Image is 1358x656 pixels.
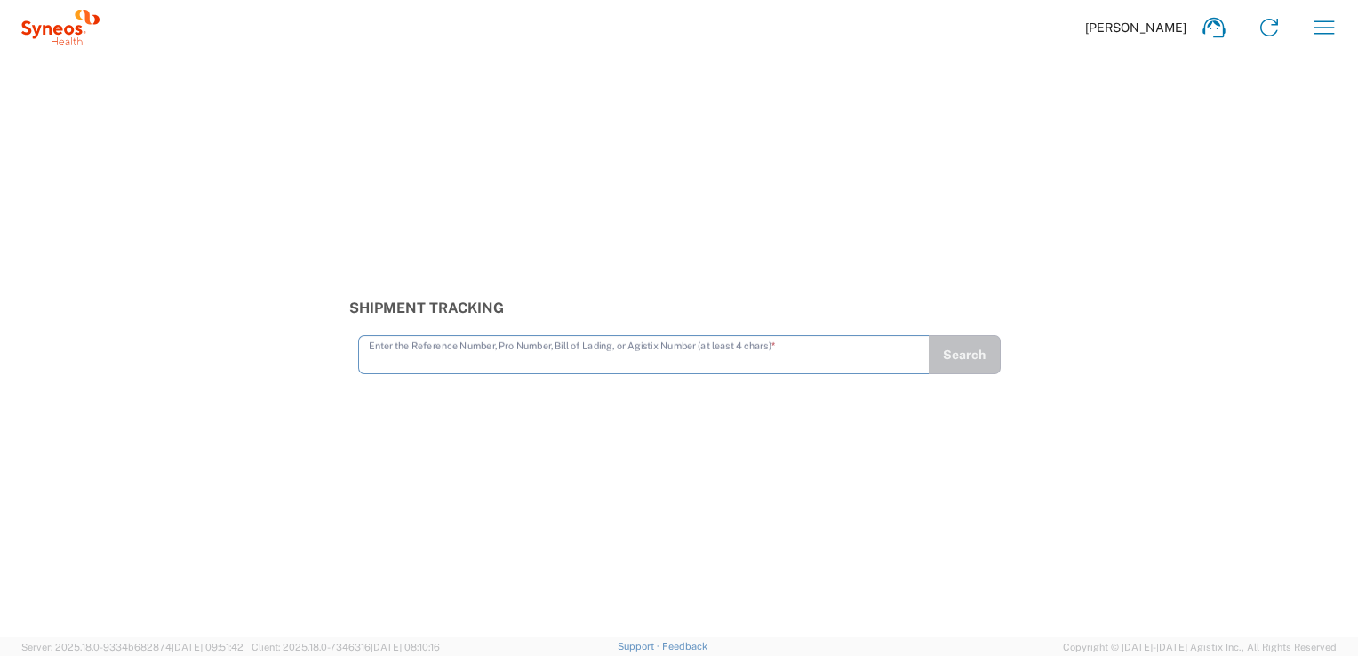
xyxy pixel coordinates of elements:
[1085,20,1186,36] span: [PERSON_NAME]
[618,641,662,652] a: Support
[21,642,244,652] span: Server: 2025.18.0-9334b682874
[371,642,440,652] span: [DATE] 08:10:16
[1063,639,1337,655] span: Copyright © [DATE]-[DATE] Agistix Inc., All Rights Reserved
[172,642,244,652] span: [DATE] 09:51:42
[349,300,1010,316] h3: Shipment Tracking
[662,641,707,652] a: Feedback
[252,642,440,652] span: Client: 2025.18.0-7346316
